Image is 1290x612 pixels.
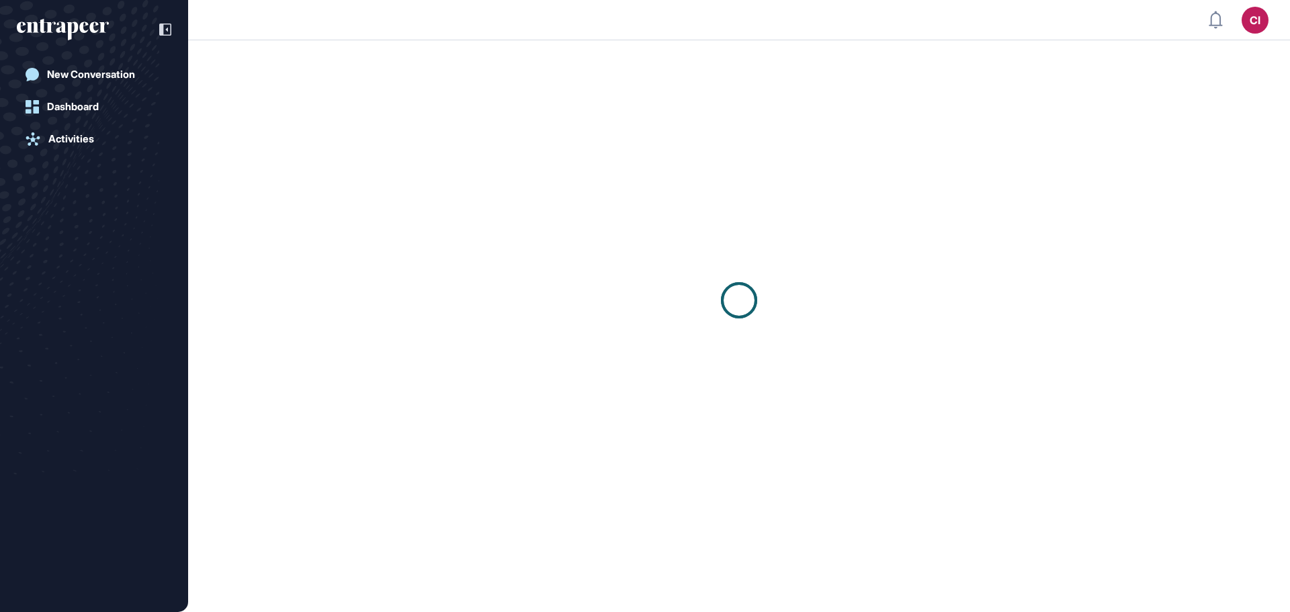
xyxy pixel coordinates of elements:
a: New Conversation [17,61,171,88]
a: Activities [17,126,171,152]
button: Ci [1242,7,1268,34]
div: Dashboard [47,101,99,113]
div: Activities [48,133,94,145]
a: Dashboard [17,93,171,120]
div: New Conversation [47,69,135,81]
div: entrapeer-logo [17,19,109,40]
